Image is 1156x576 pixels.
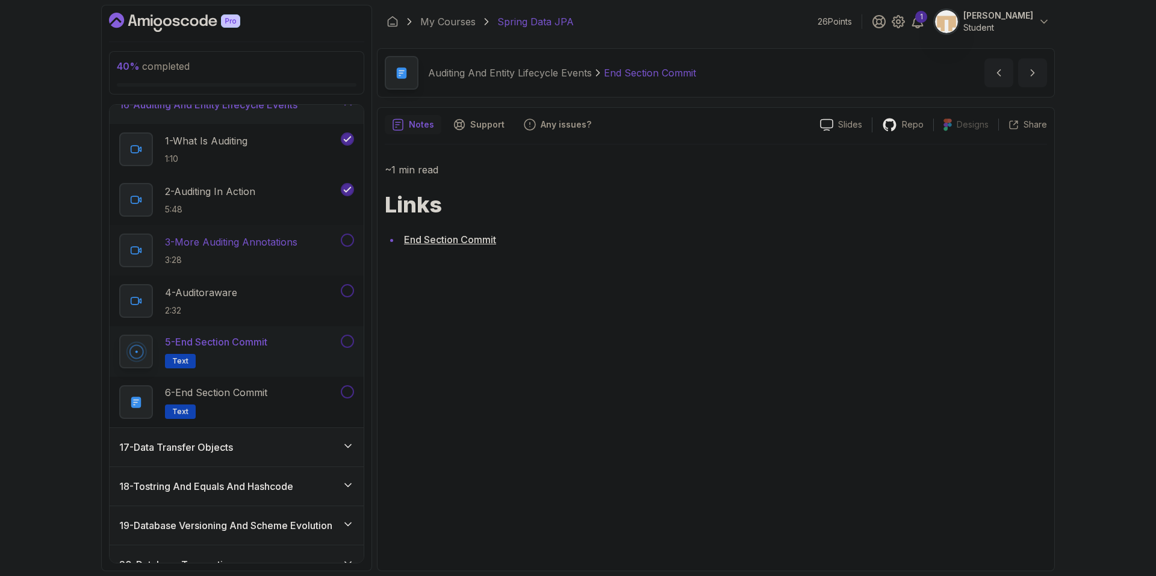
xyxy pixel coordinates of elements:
button: 2-Auditing In Action5:48 [119,183,354,217]
button: next content [1018,58,1047,87]
p: ~1 min read [385,161,1047,178]
button: 1-What Is Auditing1:10 [119,132,354,166]
p: Designs [957,119,989,131]
h1: Links [385,193,1047,217]
a: Dashboard [109,13,268,32]
h3: 18 - Tostring And Equals And Hashcode [119,479,293,494]
button: 18-Tostring And Equals And Hashcode [110,467,364,506]
h3: 16 - Auditing And Entity Lifecycle Events [119,98,297,112]
p: 1 - What Is Auditing [165,134,247,148]
button: 4-Auditoraware2:32 [119,284,354,318]
button: 6-End Section CommitText [119,385,354,419]
button: 17-Data Transfer Objects [110,428,364,466]
p: Share [1024,119,1047,131]
span: 40 % [117,60,140,72]
a: Slides [810,119,872,131]
p: Slides [838,119,862,131]
a: My Courses [420,14,476,29]
p: 6 - End Section Commit [165,385,267,400]
button: notes button [385,115,441,134]
h3: 17 - Data Transfer Objects [119,440,233,454]
p: 26 Points [818,16,852,28]
a: Repo [872,117,933,132]
a: 1 [910,14,925,29]
span: Text [172,356,188,366]
p: 3:28 [165,254,297,266]
img: user profile image [935,10,958,33]
button: Feedback button [517,115,598,134]
p: 5:48 [165,203,255,215]
p: End Section Commit [604,66,696,80]
p: 4 - Auditoraware [165,285,237,300]
span: completed [117,60,190,72]
p: 1:10 [165,153,247,165]
p: Support [470,119,505,131]
p: 3 - More Auditing Annotations [165,235,297,249]
p: 2 - Auditing In Action [165,184,255,199]
p: 2:32 [165,305,237,317]
p: Spring Data JPA [497,14,574,29]
p: Auditing And Entity Lifecycle Events [428,66,592,80]
button: user profile image[PERSON_NAME]Student [934,10,1050,34]
a: End Section Commit [404,234,496,246]
p: Student [963,22,1033,34]
p: [PERSON_NAME] [963,10,1033,22]
a: Dashboard [387,16,399,28]
span: Text [172,407,188,417]
button: 5-End Section CommitText [119,335,354,368]
p: Repo [902,119,924,131]
p: Notes [409,119,434,131]
button: Share [998,119,1047,131]
button: 3-More Auditing Annotations3:28 [119,234,354,267]
button: Support button [446,115,512,134]
h3: 19 - Database Versioning And Scheme Evolution [119,518,332,533]
button: 19-Database Versioning And Scheme Evolution [110,506,364,545]
p: 5 - End Section Commit [165,335,267,349]
div: 1 [915,11,927,23]
button: previous content [984,58,1013,87]
button: 16-Auditing And Entity Lifecycle Events [110,85,364,124]
p: Any issues? [541,119,591,131]
h3: 20 - Database Transactions [119,557,239,572]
